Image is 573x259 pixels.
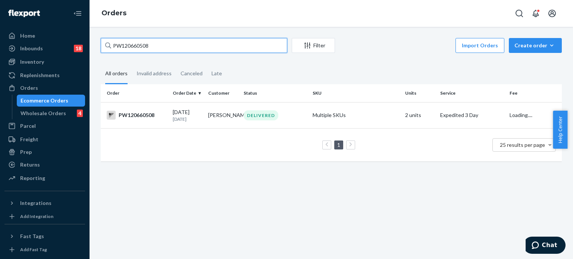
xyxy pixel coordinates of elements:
div: 18 [74,45,83,52]
img: Flexport logo [8,10,40,17]
div: Replenishments [20,72,60,79]
td: Multiple SKUs [310,102,402,128]
a: Freight [4,133,85,145]
td: [PERSON_NAME] [205,102,241,128]
div: Canceled [181,64,203,83]
a: Page 1 is your current page [336,142,342,148]
a: Parcel [4,120,85,132]
a: Returns [4,159,85,171]
a: Add Integration [4,212,85,221]
div: Add Integration [20,213,53,219]
div: PW120660508 [107,111,167,120]
ol: breadcrumbs [95,3,132,24]
div: Home [20,32,35,40]
a: Home [4,30,85,42]
button: Open account menu [545,6,560,21]
button: Help Center [553,111,567,149]
div: Wholesale Orders [21,110,66,117]
a: Orders [101,9,126,17]
div: Customer [208,90,238,96]
div: All orders [105,64,128,84]
th: SKU [310,84,402,102]
div: Orders [20,84,38,92]
div: Inventory [20,58,44,66]
a: Orders [4,82,85,94]
div: Integrations [20,199,51,207]
a: Wholesale Orders4 [17,107,85,119]
th: Fee [507,84,562,102]
td: Loading.... [507,102,562,128]
a: Add Fast Tag [4,245,85,254]
div: Filter [292,42,335,49]
button: Fast Tags [4,230,85,242]
input: Search orders [101,38,287,53]
div: Add Fast Tag [20,246,47,253]
a: Prep [4,146,85,158]
button: Import Orders [455,38,504,53]
div: Invalid address [137,64,172,83]
div: 4 [77,110,83,117]
button: Filter [292,38,335,53]
div: Fast Tags [20,233,44,240]
p: [DATE] [173,116,202,122]
th: Units [402,84,438,102]
td: 2 units [402,102,438,128]
div: Late [212,64,222,83]
div: [DATE] [173,108,202,122]
button: Open Search Box [512,6,527,21]
div: Parcel [20,122,36,130]
div: DELIVERED [244,110,278,120]
a: Reporting [4,172,85,184]
div: Freight [20,136,38,143]
div: Create order [514,42,556,49]
th: Order [101,84,170,102]
button: Open notifications [528,6,543,21]
div: Ecommerce Orders [21,97,68,104]
p: Expedited 3 Day [440,111,503,119]
a: Ecommerce Orders [17,95,85,107]
th: Service [437,84,506,102]
div: Returns [20,161,40,168]
th: Order Date [170,84,205,102]
div: Inbounds [20,45,43,52]
div: Prep [20,148,32,156]
a: Inbounds18 [4,42,85,54]
span: 25 results per page [500,142,545,148]
iframe: Opens a widget where you can chat to one of our agents [526,237,566,255]
div: Reporting [20,174,45,182]
a: Inventory [4,56,85,68]
button: Integrations [4,197,85,209]
button: Create order [509,38,562,53]
a: Replenishments [4,69,85,81]
th: Status [241,84,310,102]
button: Close Navigation [70,6,85,21]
